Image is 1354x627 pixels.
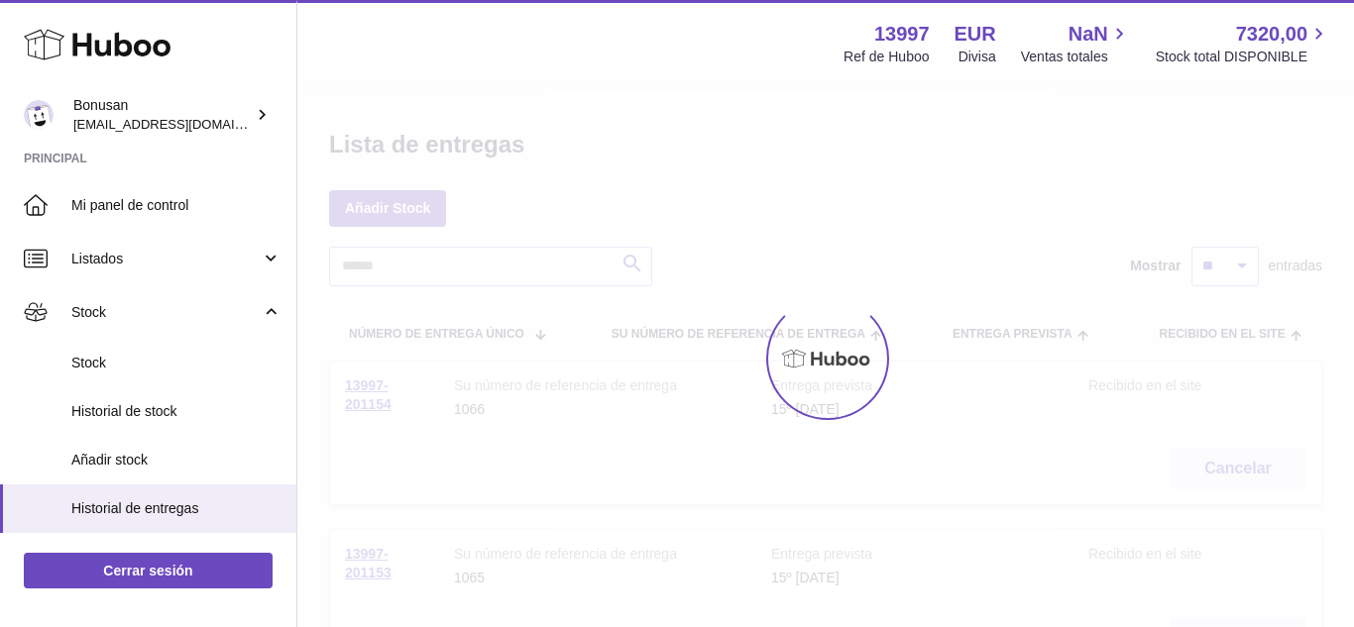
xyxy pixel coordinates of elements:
span: Historial de entregas [71,499,282,518]
span: 7320,00 [1236,21,1307,48]
span: Stock [71,303,261,322]
span: Listados [71,250,261,268]
img: info@bonusan.es [24,100,54,130]
strong: EUR [955,21,996,48]
div: Bonusan [73,96,252,134]
span: Añadir stock [71,451,282,470]
strong: 13997 [874,21,930,48]
a: 7320,00 Stock total DISPONIBLE [1156,21,1330,66]
span: Ventas totales [1021,48,1131,66]
span: [EMAIL_ADDRESS][DOMAIN_NAME] [73,116,291,132]
span: Stock total DISPONIBLE [1156,48,1330,66]
span: Stock [71,354,282,372]
div: Ref de Huboo [844,48,929,66]
span: Mi panel de control [71,196,282,215]
span: NaN [1069,21,1108,48]
div: Divisa [959,48,996,66]
span: Cargas de ASN [71,548,282,567]
a: Cerrar sesión [24,553,273,588]
a: NaN Ventas totales [1021,21,1131,66]
span: Historial de stock [71,402,282,421]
